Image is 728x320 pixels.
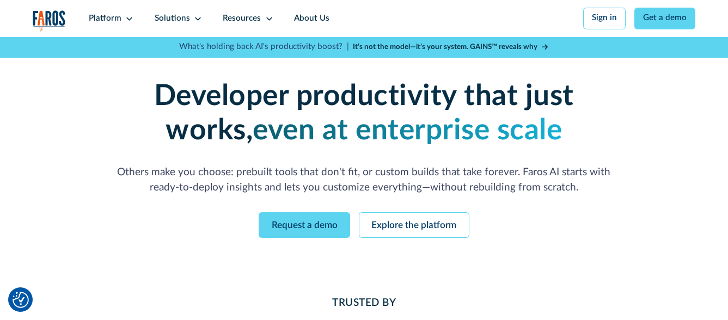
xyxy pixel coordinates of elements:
div: Platform [89,13,121,25]
strong: Developer productivity that just works, [154,82,574,145]
a: Get a demo [634,8,695,29]
img: Logo of the analytics and reporting company Faros. [33,10,66,32]
div: Resources [223,13,261,25]
strong: It’s not the model—it’s your system. GAINS™ reveals why [353,43,537,51]
p: Others make you choose: prebuilt tools that don't fit, or custom builds that take forever. Faros ... [115,165,613,196]
a: Explore the platform [359,212,470,238]
img: Revisit consent button [13,292,29,308]
a: Request a demo [259,212,351,238]
p: What's holding back AI's productivity boost? | [179,41,349,53]
a: It’s not the model—it’s your system. GAINS™ reveals why [353,42,549,53]
button: Cookie Settings [13,292,29,308]
h2: Trusted By [115,296,613,311]
a: Sign in [583,8,626,29]
div: Solutions [155,13,190,25]
a: home [33,10,66,32]
strong: even at enterprise scale [253,116,562,145]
